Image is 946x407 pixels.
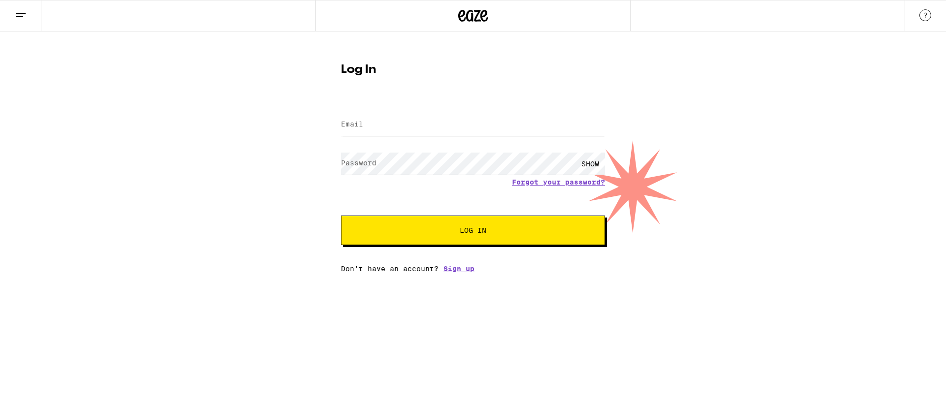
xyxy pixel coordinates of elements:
[341,159,376,167] label: Password
[341,216,605,245] button: Log In
[341,120,363,128] label: Email
[341,64,605,76] h1: Log In
[341,265,605,273] div: Don't have an account?
[460,227,486,234] span: Log In
[575,153,605,175] div: SHOW
[6,7,71,15] span: Hi. Need any help?
[512,178,605,186] a: Forgot your password?
[341,114,605,136] input: Email
[443,265,474,273] a: Sign up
